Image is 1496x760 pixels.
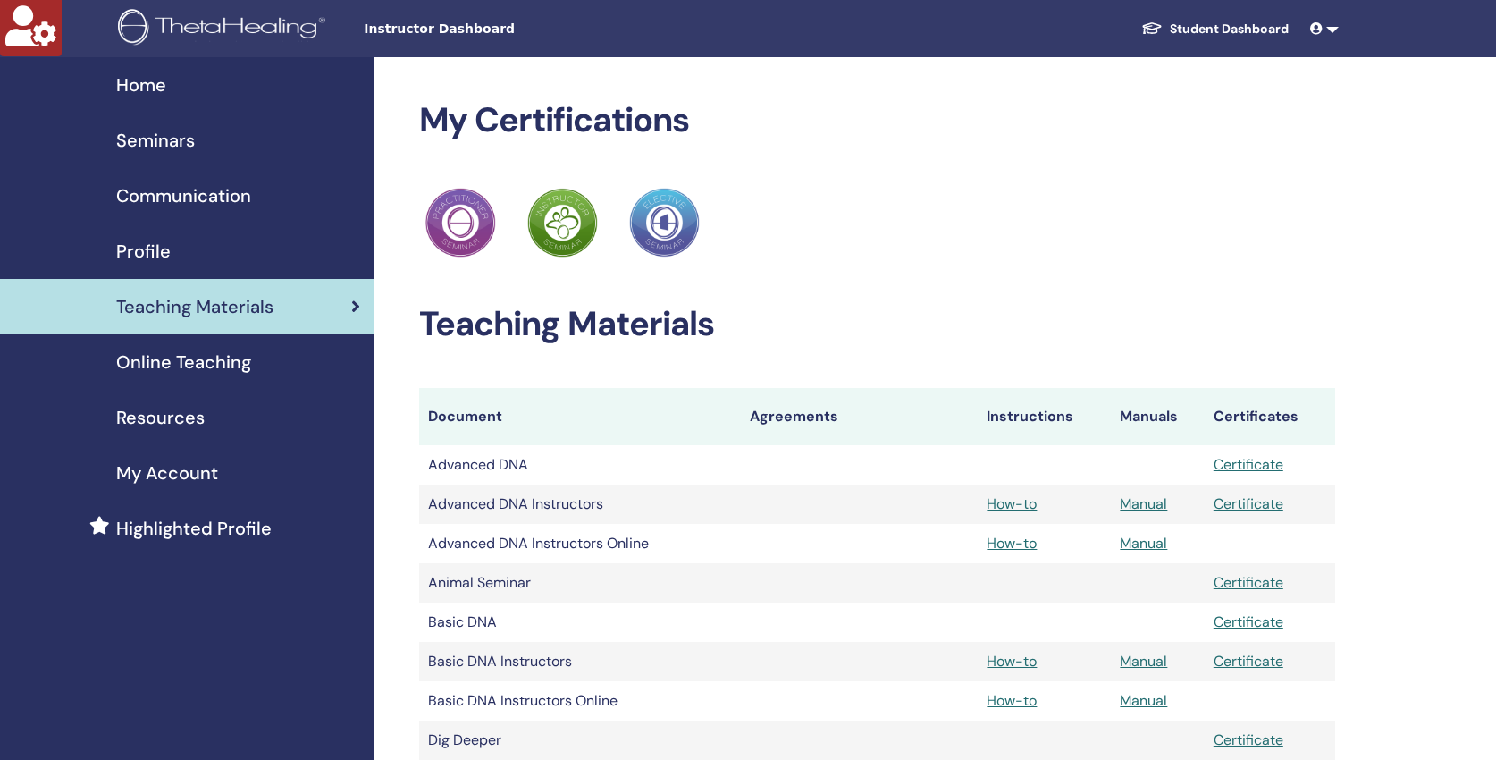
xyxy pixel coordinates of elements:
a: Student Dashboard [1127,13,1303,46]
th: Manuals [1111,388,1204,445]
span: Communication [116,182,251,209]
img: Practitioner [425,188,495,258]
span: Profile [116,238,171,265]
a: How-to [987,494,1037,513]
th: Agreements [741,388,979,445]
a: Certificate [1214,730,1283,749]
span: Instructor Dashboard [364,20,632,38]
img: logo.png [118,9,332,49]
a: Certificate [1214,612,1283,631]
th: Certificates [1205,388,1335,445]
td: Basic DNA Instructors [419,642,741,681]
h2: My Certifications [419,100,1336,141]
span: Home [116,72,166,98]
td: Advanced DNA Instructors Online [419,524,741,563]
span: My Account [116,460,218,486]
img: Practitioner [629,188,699,258]
a: How-to [987,691,1037,710]
img: graduation-cap-white.svg [1141,21,1163,36]
a: Certificate [1214,652,1283,671]
td: Advanced DNA [419,445,741,485]
img: Practitioner [527,188,597,258]
a: Manual [1120,534,1167,553]
a: Manual [1120,652,1167,671]
span: Resources [116,404,205,431]
span: Teaching Materials [116,293,273,320]
span: Highlighted Profile [116,515,272,542]
a: Certificate [1214,573,1283,592]
th: Document [419,388,741,445]
a: Manual [1120,691,1167,710]
a: How-to [987,534,1037,553]
a: How-to [987,652,1037,671]
td: Basic DNA [419,603,741,642]
td: Basic DNA Instructors Online [419,681,741,721]
td: Advanced DNA Instructors [419,485,741,524]
td: Animal Seminar [419,563,741,603]
h2: Teaching Materials [419,304,1336,345]
a: Certificate [1214,494,1283,513]
a: Certificate [1214,455,1283,474]
a: Manual [1120,494,1167,513]
td: Dig Deeper [419,721,741,760]
span: Seminars [116,127,195,154]
th: Instructions [978,388,1111,445]
span: Online Teaching [116,349,251,376]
